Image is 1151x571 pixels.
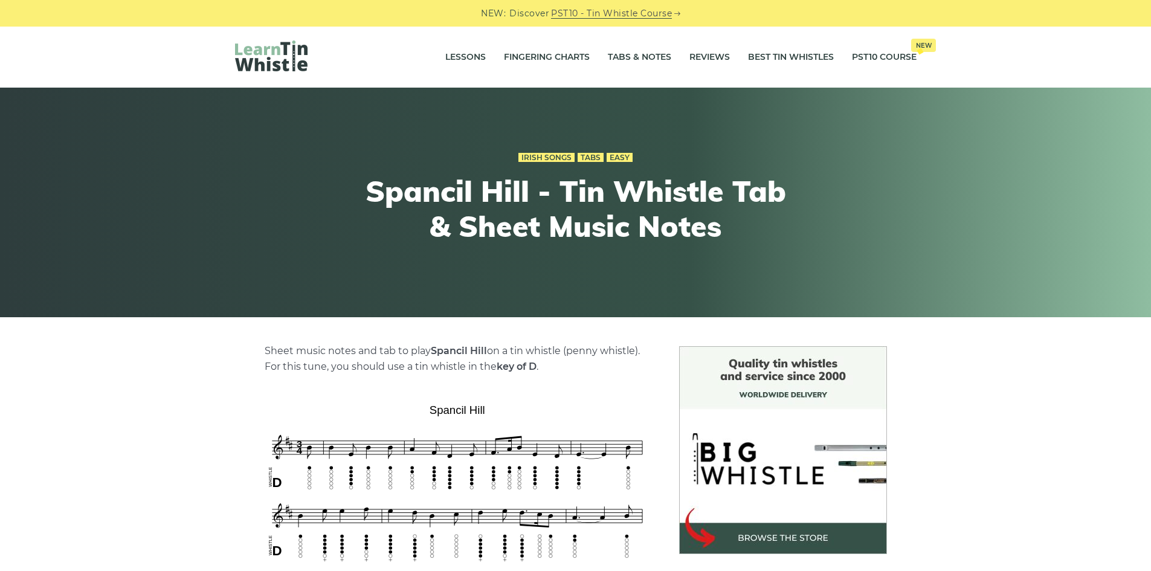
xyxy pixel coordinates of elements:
h1: Spancil Hill - Tin Whistle Tab & Sheet Music Notes [353,174,798,244]
p: Sheet music notes and tab to play on a tin whistle (penny whistle). For this tune, you should use... [265,343,650,375]
a: Fingering Charts [504,42,590,73]
a: Easy [607,153,633,163]
a: PST10 CourseNew [852,42,917,73]
strong: key of D [497,361,537,372]
a: Tabs & Notes [608,42,671,73]
img: LearnTinWhistle.com [235,40,308,71]
strong: Spancil Hill [431,345,487,356]
a: Best Tin Whistles [748,42,834,73]
img: BigWhistle Tin Whistle Store [679,346,887,554]
a: Tabs [578,153,604,163]
a: Lessons [445,42,486,73]
a: Irish Songs [518,153,575,163]
span: New [911,39,936,52]
a: Reviews [689,42,730,73]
